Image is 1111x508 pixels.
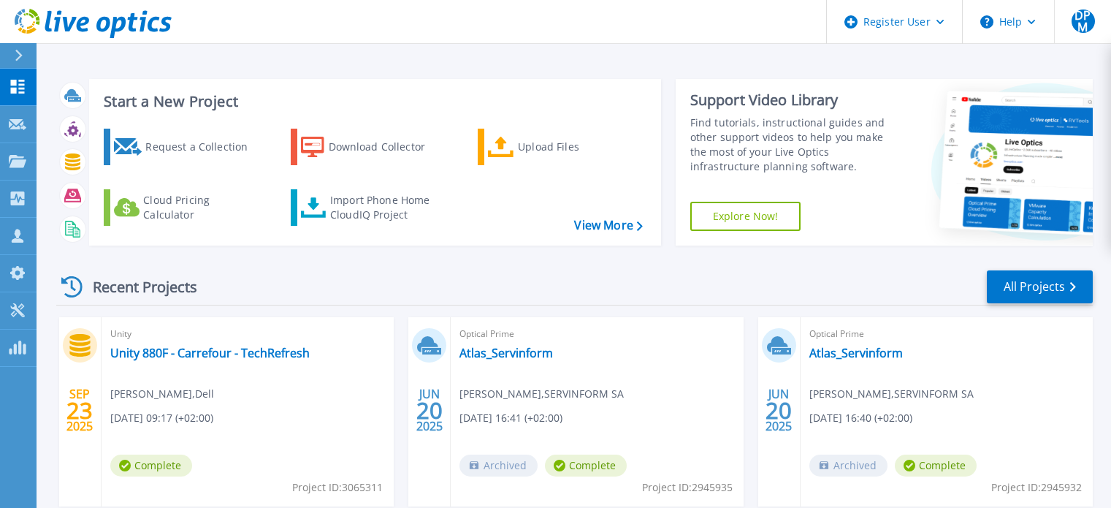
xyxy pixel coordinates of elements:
a: View More [574,219,642,232]
span: [DATE] 16:41 (+02:00) [459,410,562,426]
span: Unity [110,326,385,342]
span: Project ID: 2945935 [642,479,733,496]
span: Archived [809,455,887,477]
span: Optical Prime [809,326,1084,342]
div: Cloud Pricing Calculator [143,193,260,222]
div: JUN 2025 [416,384,443,437]
div: Find tutorials, instructional guides and other support videos to help you make the most of your L... [690,115,900,174]
a: Upload Files [478,129,641,165]
span: [PERSON_NAME] , SERVINFORM SA [459,386,624,402]
a: Request a Collection [104,129,267,165]
a: Cloud Pricing Calculator [104,189,267,226]
span: Complete [110,455,192,477]
span: [DATE] 09:17 (+02:00) [110,410,213,426]
a: All Projects [987,270,1093,303]
div: Recent Projects [56,269,217,305]
a: Atlas_Servinform [459,346,553,360]
a: Explore Now! [690,202,801,231]
a: Unity 880F - Carrefour - TechRefresh [110,346,310,360]
span: 23 [66,404,93,417]
span: Complete [895,455,977,477]
span: 20 [766,404,792,417]
span: Project ID: 3065311 [292,479,383,496]
div: Upload Files [518,132,635,162]
span: Project ID: 2945932 [991,479,1082,496]
span: DPM [1072,10,1095,33]
span: Complete [545,455,627,477]
div: JUN 2025 [765,384,793,437]
div: SEP 2025 [66,384,93,437]
a: Atlas_Servinform [809,346,903,360]
span: [PERSON_NAME] , Dell [110,386,214,402]
div: Import Phone Home CloudIQ Project [330,193,444,222]
span: Optical Prime [459,326,734,342]
span: Archived [459,455,538,477]
div: Request a Collection [145,132,262,162]
div: Support Video Library [690,91,900,110]
span: 20 [416,404,443,417]
span: [DATE] 16:40 (+02:00) [809,410,912,426]
div: Download Collector [329,132,446,162]
h3: Start a New Project [104,94,642,110]
a: Download Collector [291,129,454,165]
span: [PERSON_NAME] , SERVINFORM SA [809,386,974,402]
